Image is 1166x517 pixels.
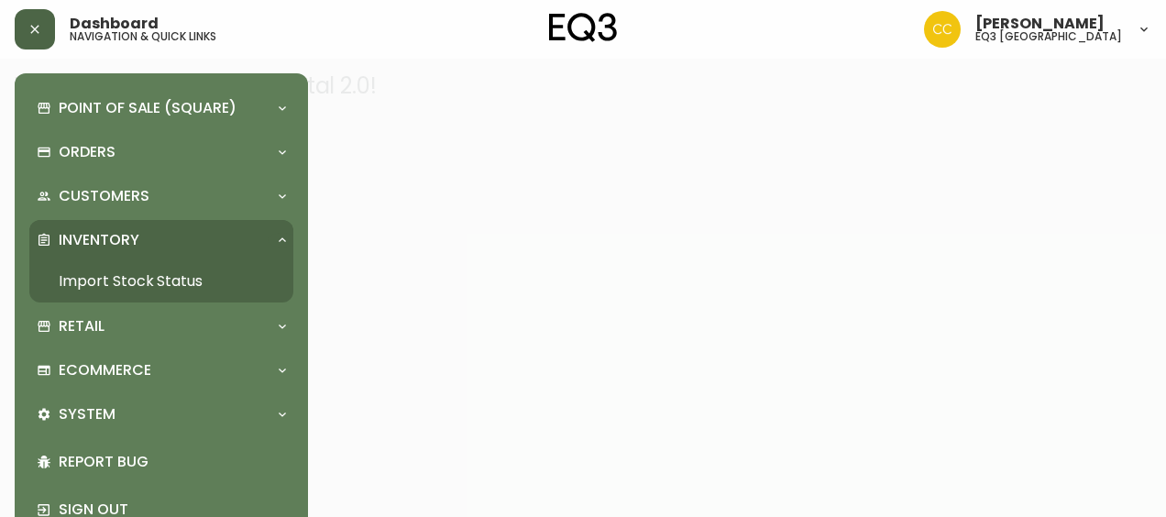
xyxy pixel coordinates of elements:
[29,176,293,216] div: Customers
[70,16,159,31] span: Dashboard
[59,98,236,118] p: Point of Sale (Square)
[70,31,216,42] h5: navigation & quick links
[549,13,617,42] img: logo
[29,88,293,128] div: Point of Sale (Square)
[59,452,286,472] p: Report Bug
[29,132,293,172] div: Orders
[29,438,293,486] div: Report Bug
[29,260,293,302] a: Import Stock Status
[29,394,293,434] div: System
[924,11,961,48] img: e5ae74ce19ac3445ee91f352311dd8f4
[59,230,139,250] p: Inventory
[975,31,1122,42] h5: eq3 [GEOGRAPHIC_DATA]
[29,220,293,260] div: Inventory
[59,360,151,380] p: Ecommerce
[59,142,115,162] p: Orders
[59,404,115,424] p: System
[975,16,1105,31] span: [PERSON_NAME]
[59,316,104,336] p: Retail
[59,186,149,206] p: Customers
[29,306,293,346] div: Retail
[29,350,293,390] div: Ecommerce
